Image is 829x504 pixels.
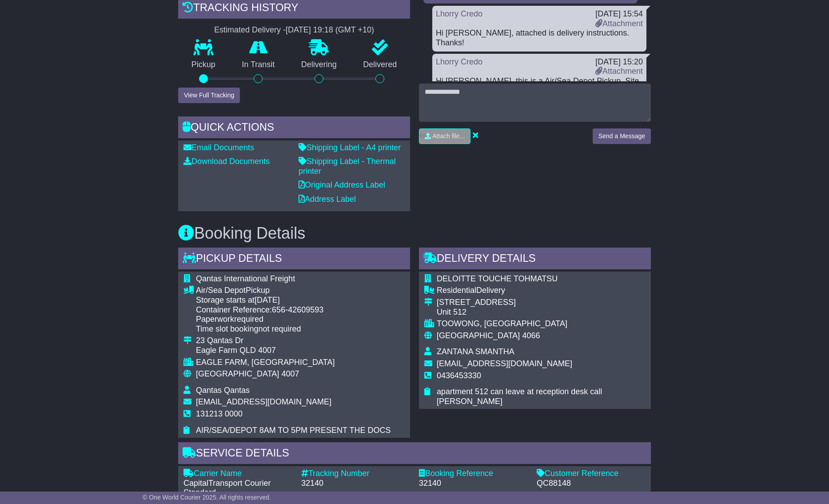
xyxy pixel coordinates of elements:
[437,286,476,295] span: Residential
[183,469,292,479] div: Carrier Name
[183,479,292,498] div: CapitalTransport Courier Standard
[437,331,520,340] span: [GEOGRAPHIC_DATA]
[178,88,240,103] button: View Full Tracking
[595,67,643,76] a: Attachment
[196,409,243,418] span: 131213 0000
[178,25,410,35] div: Estimated Delivery -
[196,305,391,315] div: Container Reference:
[196,296,391,305] div: Storage starts at
[419,479,528,488] div: 32140
[258,324,301,333] span: not required
[436,9,482,18] a: Lhorry Credo
[196,315,391,324] div: Paperwork
[299,157,396,176] a: Shipping Label - Thermal printer
[595,9,643,19] div: [DATE] 15:54
[178,224,651,242] h3: Booking Details
[437,371,481,380] span: 0436453330
[196,386,250,395] span: Qantas Qantas
[419,248,651,272] div: Delivery Details
[229,60,288,70] p: In Transit
[196,336,391,346] div: 23 Qantas Dr
[299,143,401,152] a: Shipping Label - A4 printer
[183,143,254,152] a: Email Documents
[143,494,271,501] span: © One World Courier 2025. All rights reserved.
[196,426,391,435] span: AIR/SEA/DEPOT 8AM TO 5PM PRESENT THE DOCS
[178,60,229,70] p: Pickup
[288,60,350,70] p: Delivering
[595,19,643,28] a: Attachment
[301,479,410,488] div: 32140
[196,324,391,334] div: Time slot booking
[419,469,528,479] div: Booking Reference
[196,397,331,406] span: [EMAIL_ADDRESS][DOMAIN_NAME]
[286,25,374,35] div: [DATE] 19:18 (GMT +10)
[178,116,410,140] div: Quick Actions
[595,57,643,67] div: [DATE] 15:20
[437,347,514,356] span: ZANTANA SMANTHA
[183,157,270,166] a: Download Documents
[299,180,385,189] a: Original Address Label
[436,28,643,48] div: Hi [PERSON_NAME], attached is delivery instructions. Thanks!
[437,274,558,283] span: DELOITTE TOUCHE TOHMATSU
[196,346,391,356] div: Eagle Farm QLD 4007
[437,286,646,296] div: Delivery
[437,298,646,308] div: [STREET_ADDRESS]
[436,76,643,96] div: Hi [PERSON_NAME], this is a Air/Sea Depot Pickup. Site confirmed no need for appt. I attached the...
[178,248,410,272] div: Pickup Details
[196,369,279,378] span: [GEOGRAPHIC_DATA]
[299,195,356,204] a: Address Label
[196,286,391,296] div: Pickup
[196,274,295,283] span: Qantas International Freight
[437,319,646,329] div: TOOWONG, [GEOGRAPHIC_DATA]
[301,469,410,479] div: Tracking Number
[593,128,651,144] button: Send a Message
[350,60,411,70] p: Delivered
[537,479,646,488] div: QC88148
[437,387,602,406] span: apartment 512 can leave at reception desk call [PERSON_NAME]
[272,305,323,314] span: 656-42609593
[255,296,280,304] span: [DATE]
[178,442,651,466] div: Service Details
[437,359,572,368] span: [EMAIL_ADDRESS][DOMAIN_NAME]
[281,369,299,378] span: 4007
[234,315,263,324] span: required
[436,57,482,66] a: Lhorry Credo
[522,331,540,340] span: 4066
[437,308,646,317] div: Unit 512
[196,286,246,295] span: Air/Sea Depot
[537,469,646,479] div: Customer Reference
[196,358,391,368] div: EAGLE FARM, [GEOGRAPHIC_DATA]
